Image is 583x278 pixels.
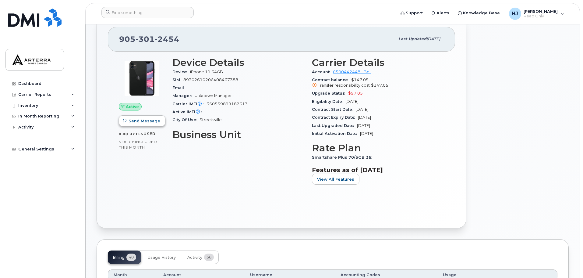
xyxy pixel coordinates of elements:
span: HJ [512,10,518,17]
span: 56 [204,254,214,261]
h3: Carrier Details [312,57,444,68]
span: Streetsville [200,117,222,122]
span: 301 [136,34,155,44]
span: View All Features [317,176,354,182]
span: Contract Start Date [312,107,355,112]
span: $97.05 [348,91,363,96]
span: Unknown Manager [195,93,232,98]
span: iPhone 11 64GB [190,70,223,74]
span: 350559899182613 [207,102,248,106]
a: Alerts [427,7,454,19]
span: [DATE] [357,123,370,128]
span: 2454 [155,34,179,44]
span: Alerts [436,10,449,16]
span: Device [172,70,190,74]
span: Carrier IMEI [172,102,207,106]
span: Manager [172,93,195,98]
button: View All Features [312,174,359,185]
span: Last updated [398,37,426,41]
span: Transfer responsibility cost [318,83,370,88]
span: Send Message [129,118,160,124]
span: Eligibility Date [312,99,345,104]
div: Haroon Javed [505,8,568,20]
span: 905 [119,34,179,44]
span: $147.05 [371,83,388,88]
span: Smartshare Plus 70/5GB 36 [312,155,375,160]
h3: Device Details [172,57,305,68]
span: included this month [119,139,157,150]
h3: Business Unit [172,129,305,140]
a: Knowledge Base [454,7,504,19]
span: [PERSON_NAME] [524,9,558,14]
span: — [205,110,209,114]
span: SIM [172,78,183,82]
span: $147.05 [312,78,444,88]
span: [DATE] [360,131,373,136]
button: Send Message [119,115,165,126]
img: iPhone_11.jpg [124,60,160,97]
span: Active [126,104,139,110]
span: Last Upgraded Date [312,123,357,128]
span: Active IMEI [172,110,205,114]
h3: Features as of [DATE] [312,166,444,174]
span: Usage History [148,255,176,260]
span: [DATE] [345,99,359,104]
span: [DATE] [358,115,371,120]
span: 89302610206408467388 [183,78,238,82]
span: Activity [187,255,202,260]
span: Upgrade Status [312,91,348,96]
span: — [187,85,191,90]
span: Initial Activation Date [312,131,360,136]
span: [DATE] [355,107,369,112]
a: Support [396,7,427,19]
span: Support [406,10,423,16]
span: City Of Use [172,117,200,122]
input: Find something... [101,7,194,18]
span: Account [312,70,333,74]
span: Contract Expiry Date [312,115,358,120]
span: 5.00 GB [119,140,135,144]
h3: Rate Plan [312,143,444,153]
span: [DATE] [426,37,440,41]
span: Contract balance [312,78,351,82]
span: Knowledge Base [463,10,500,16]
span: used [143,132,156,136]
span: 0.00 Bytes [119,132,143,136]
a: 0500442448 - Bell [333,70,371,74]
span: Read Only [524,14,558,19]
span: Email [172,85,187,90]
